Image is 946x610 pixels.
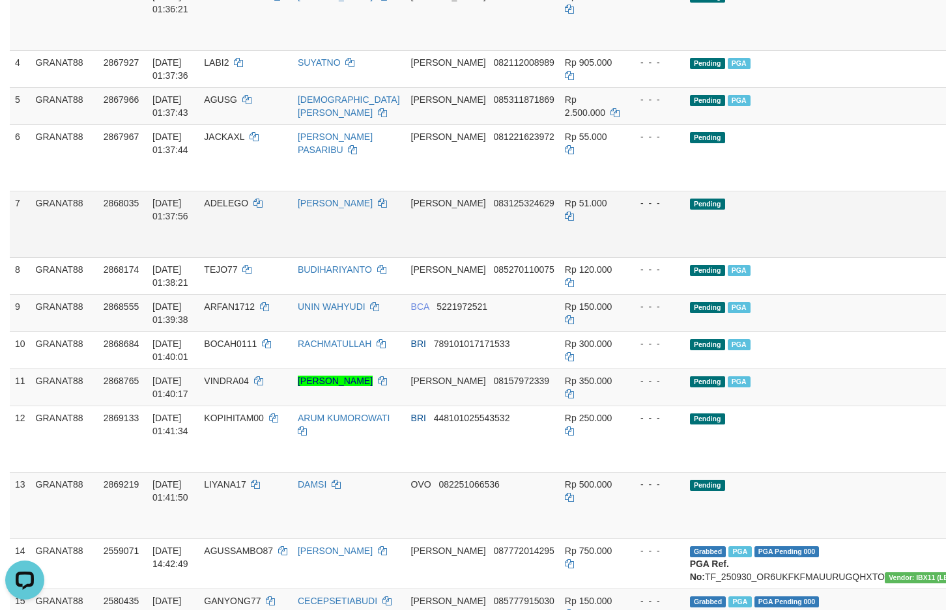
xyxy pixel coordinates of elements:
span: 2580435 [104,596,139,606]
span: [PERSON_NAME] [411,596,486,606]
span: Copy 081221623972 to clipboard [493,132,554,142]
span: Pending [690,265,725,276]
span: [PERSON_NAME] [411,546,486,556]
a: [DEMOGRAPHIC_DATA][PERSON_NAME] [298,94,400,118]
span: AGUSG [204,94,237,105]
span: Rp 750.000 [565,546,612,556]
a: UNIN WAHYUDI [298,301,365,312]
a: [PERSON_NAME] [298,198,373,208]
span: GANYONG77 [204,596,261,606]
span: Copy 087772014295 to clipboard [493,546,554,556]
div: - - - [630,337,680,350]
span: KOPIHITAM00 [204,413,264,423]
span: [DATE] 01:40:17 [152,376,188,399]
button: Open LiveChat chat widget [5,5,44,44]
span: 2867967 [104,132,139,142]
span: Rp 500.000 [565,479,612,490]
span: BCA [411,301,429,312]
span: 2868174 [104,264,139,275]
span: JACKAXL [204,132,244,142]
div: - - - [630,544,680,557]
span: 2868555 [104,301,139,312]
span: Pending [690,199,725,210]
td: 10 [10,331,31,368]
span: Rp 2.500.000 [565,94,605,118]
span: Copy 085270110075 to clipboard [493,264,554,275]
span: Copy 085311871869 to clipboard [493,94,554,105]
span: [PERSON_NAME] [411,264,486,275]
div: - - - [630,374,680,387]
span: ADELEGO [204,198,248,208]
span: [DATE] 01:37:44 [152,132,188,155]
span: Rp 150.000 [565,301,612,312]
td: GRANAT88 [31,331,98,368]
span: Rp 120.000 [565,264,612,275]
td: GRANAT88 [31,538,98,589]
td: GRANAT88 [31,368,98,406]
span: 2559071 [104,546,139,556]
a: BUDIHARIYANTO [298,264,372,275]
span: 2868684 [104,339,139,349]
span: [DATE] 01:37:36 [152,57,188,81]
span: VINDRA04 [204,376,248,386]
td: 13 [10,472,31,538]
div: - - - [630,130,680,143]
span: AGUSSAMBO87 [204,546,273,556]
span: Pending [690,413,725,424]
td: 4 [10,50,31,87]
span: Marked by bgndara [728,302,751,313]
div: - - - [630,263,680,276]
td: GRANAT88 [31,87,98,124]
a: [PERSON_NAME] PASARIBU [298,132,373,155]
a: SUYATNO [298,57,341,68]
span: Copy 082112008989 to clipboard [493,57,554,68]
span: [DATE] 01:41:50 [152,479,188,503]
span: LABI2 [204,57,229,68]
a: [PERSON_NAME] [298,376,373,386]
a: ARUM KUMOROWATI [298,413,390,423]
span: 2869133 [104,413,139,423]
a: DAMSI [298,479,326,490]
span: [PERSON_NAME] [411,376,486,386]
span: Marked by bgnjimi [728,376,751,387]
td: GRANAT88 [31,472,98,538]
span: Grabbed [690,596,726,607]
td: GRANAT88 [31,124,98,191]
span: PGA Pending [754,546,820,557]
span: 2867927 [104,57,139,68]
span: Copy 5221972521 to clipboard [437,301,487,312]
td: 14 [10,538,31,589]
span: Rp 51.000 [565,198,607,208]
span: Pending [690,339,725,350]
span: 2869219 [104,479,139,490]
td: GRANAT88 [31,257,98,294]
td: 8 [10,257,31,294]
span: PGA Pending [754,596,820,607]
span: [DATE] 01:39:38 [152,301,188,325]
span: Pending [690,480,725,491]
span: [DATE] 01:37:43 [152,94,188,118]
td: 5 [10,87,31,124]
div: - - - [630,411,680,424]
span: Copy 08157972339 to clipboard [493,376,549,386]
td: GRANAT88 [31,406,98,472]
span: [PERSON_NAME] [411,198,486,208]
span: [DATE] 01:38:21 [152,264,188,288]
span: Rp 250.000 [565,413,612,423]
td: GRANAT88 [31,294,98,331]
span: Marked by bgndedek [728,596,751,607]
span: [DATE] 01:41:34 [152,413,188,436]
span: Rp 55.000 [565,132,607,142]
span: Rp 905.000 [565,57,612,68]
span: 2867966 [104,94,139,105]
td: 7 [10,191,31,257]
span: [DATE] 14:42:49 [152,546,188,569]
span: Rp 350.000 [565,376,612,386]
div: - - - [630,300,680,313]
span: Pending [690,376,725,387]
b: PGA Ref. No: [690,559,729,582]
span: Marked by bgnjimi [728,58,751,69]
span: 2868035 [104,198,139,208]
td: GRANAT88 [31,191,98,257]
span: Pending [690,302,725,313]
